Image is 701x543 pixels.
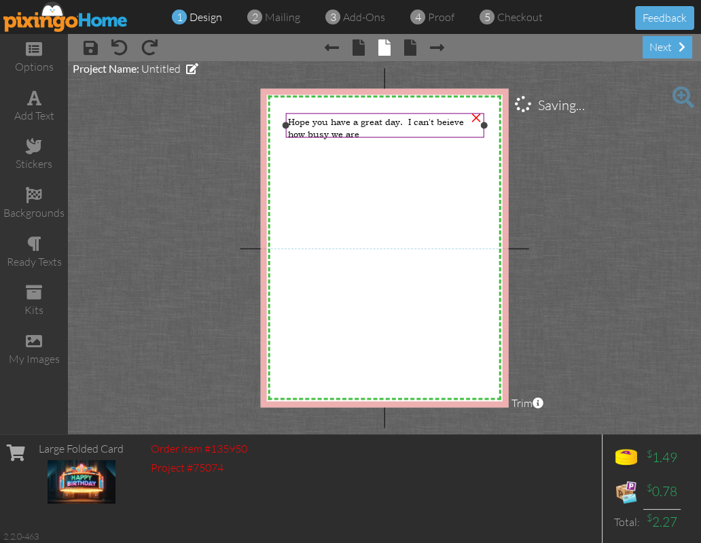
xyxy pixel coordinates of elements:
[428,10,454,24] span: proof
[3,530,39,542] div: 2.2.0-463
[151,441,247,457] div: Order item #135950
[415,10,421,25] span: 4
[265,10,300,24] span: mailing
[643,36,692,58] div: next
[288,115,464,139] span: Hope you have a great day. I can't beieve how busy we are
[613,478,640,506] img: expense-icon.png
[511,396,543,411] span: Trim
[141,62,181,75] span: Untitled
[177,10,183,25] span: 1
[465,105,487,127] div: ×
[647,512,652,523] sup: $
[609,509,643,535] td: Total:
[647,482,652,493] sup: $
[647,448,652,459] sup: $
[39,441,124,457] div: Large Folded Card
[484,10,490,25] span: 5
[330,10,336,25] span: 3
[3,1,128,32] img: pixingo logo
[151,460,247,476] div: Project #75074
[190,10,222,24] span: design
[635,6,694,30] button: Feedback
[643,441,681,475] td: 1.49
[643,475,681,509] td: 0.78
[73,62,139,75] span: Project Name:
[252,10,258,25] span: 2
[48,460,115,504] img: 135950-1-1758378330124-e7bdaeda57bd09cd-qa.jpg
[643,509,681,535] td: 2.27
[343,10,385,24] span: add-ons
[497,10,543,24] span: checkout
[613,444,640,472] img: points-icon.png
